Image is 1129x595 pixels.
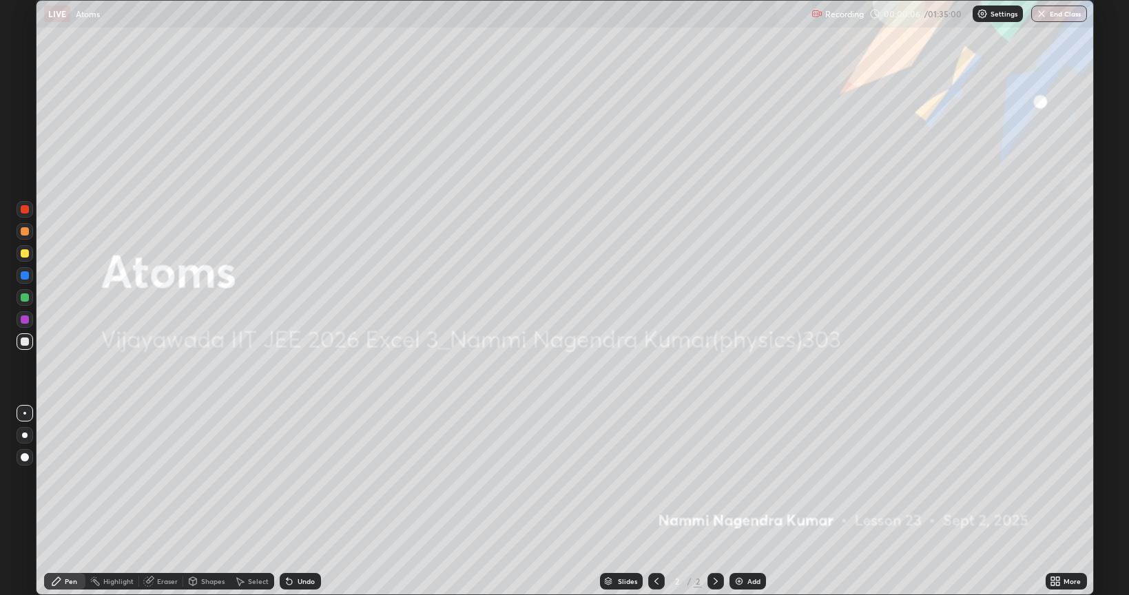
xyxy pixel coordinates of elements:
button: End Class [1031,6,1087,22]
p: Recording [825,9,864,19]
div: 2 [670,577,684,585]
div: Eraser [157,578,178,585]
div: Select [248,578,269,585]
p: Settings [991,10,1017,17]
div: Highlight [103,578,134,585]
div: / [687,577,691,585]
p: LIVE [48,8,67,19]
div: 2 [694,575,702,587]
div: Pen [65,578,77,585]
img: add-slide-button [734,576,745,587]
img: class-settings-icons [977,8,988,19]
div: Undo [298,578,315,585]
p: Atoms [76,8,100,19]
div: Slides [618,578,637,585]
div: Shapes [201,578,225,585]
div: More [1064,578,1081,585]
div: Add [747,578,760,585]
img: recording.375f2c34.svg [811,8,822,19]
img: end-class-cross [1036,8,1047,19]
